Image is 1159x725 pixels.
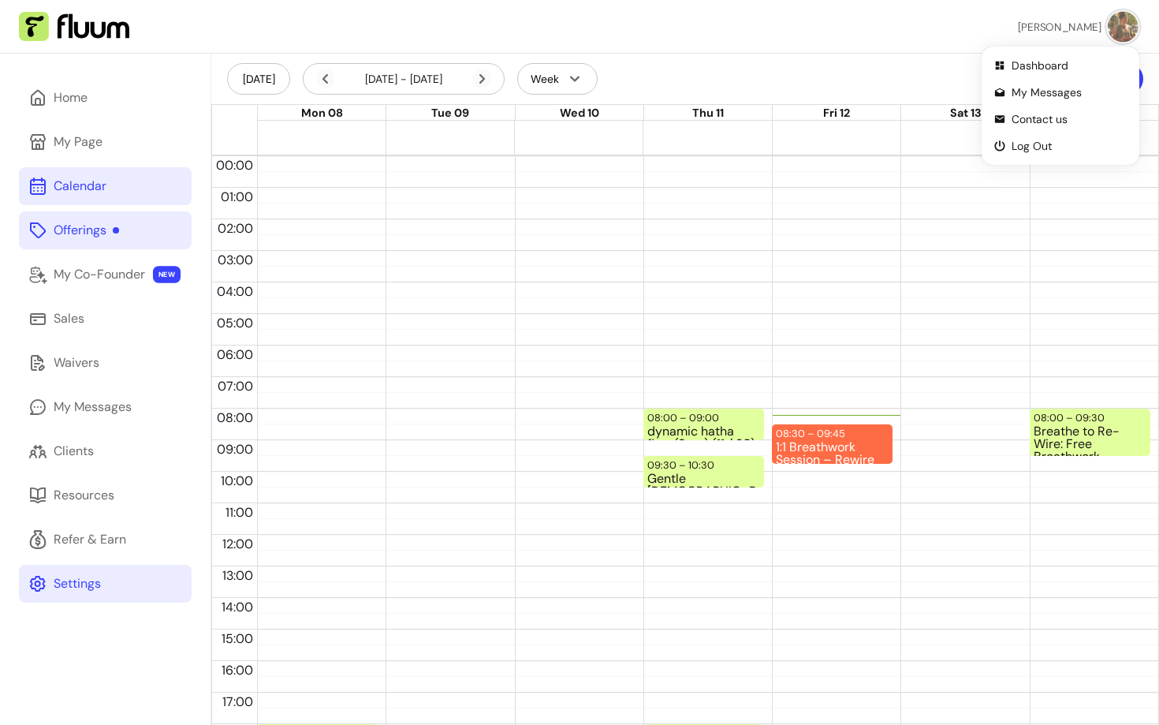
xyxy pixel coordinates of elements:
[212,157,257,174] span: 00:00
[647,410,723,425] div: 08:00 – 09:00
[1012,58,1127,73] span: Dashboard
[54,442,94,461] div: Clients
[988,53,1133,159] ul: Profile Actions
[1012,111,1127,127] span: Contact us
[19,344,192,382] a: Waivers
[213,409,257,426] span: 08:00
[301,106,343,120] span: Mon 08
[19,388,192,426] a: My Messages
[217,473,257,489] span: 10:00
[1030,409,1150,456] div: 08:00 – 09:30: Breathe to Re-Wire: Free Breathwork Masterclass (4 / 20)
[54,88,88,107] div: Home
[213,315,257,331] span: 05:00
[950,106,982,120] span: Sat 13
[227,63,290,95] button: [DATE]
[1034,425,1146,454] div: Breathe to Re-Wire: Free Breathwork Masterclass (4 / 20)
[19,12,129,42] img: Fluum Logo
[222,504,257,521] span: 11:00
[19,211,192,249] a: Offerings
[218,536,257,552] span: 12:00
[823,106,850,120] span: Fri 12
[1012,84,1127,100] span: My Messages
[19,167,192,205] a: Calendar
[218,662,257,678] span: 16:00
[772,424,893,464] div: 08:30 – 09:45: 1:1 Breathwork Session – Rewire Your Nervous System
[19,79,192,117] a: Home
[218,599,257,615] span: 14:00
[692,106,724,120] span: Thu 11
[643,409,764,440] div: 08:00 – 09:00: dynamic hatha flow (8am) (11 / 30)
[19,300,192,338] a: Sales
[54,486,114,505] div: Resources
[560,106,599,120] span: Wed 10
[54,398,132,417] div: My Messages
[213,283,257,300] span: 04:00
[1012,138,1127,154] span: Log Out
[217,189,257,205] span: 01:00
[218,630,257,647] span: 15:00
[54,265,145,284] div: My Co-Founder
[985,50,1136,162] div: Profile Actions
[54,530,126,549] div: Refer & Earn
[19,256,192,293] a: My Co-Founder
[517,63,598,95] button: Week
[316,69,491,88] div: [DATE] - [DATE]
[214,220,257,237] span: 02:00
[54,574,101,593] div: Settings
[431,106,469,120] span: Tue 09
[54,353,99,372] div: Waivers
[1034,410,1109,425] div: 08:00 – 09:30
[647,458,718,473] div: 09:30 – 10:30
[19,123,192,161] a: My Page
[213,346,257,363] span: 06:00
[647,473,760,486] div: Gentle [DEMOGRAPHIC_DATA] (9:30am London time) (5 / 30)
[19,432,192,470] a: Clients
[776,426,849,441] div: 08:30 – 09:45
[153,266,181,283] span: NEW
[1108,11,1139,42] img: avatar
[19,565,192,603] a: Settings
[218,693,257,710] span: 17:00
[213,441,257,458] span: 09:00
[54,133,102,151] div: My Page
[214,378,257,394] span: 07:00
[776,441,889,462] div: 1:1 Breathwork Session – Rewire Your Nervous System
[643,456,764,488] div: 09:30 – 10:30: Gentle Hatha Yoga (9:30am London time) (5 / 30)
[19,521,192,559] a: Refer & Earn
[54,221,119,240] div: Offerings
[218,567,257,584] span: 13:00
[19,476,192,514] a: Resources
[54,177,106,196] div: Calendar
[1018,19,1101,34] span: [PERSON_NAME]
[54,309,84,328] div: Sales
[647,425,760,439] div: dynamic hatha flow (8am) (11 / 30)
[214,252,257,268] span: 03:00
